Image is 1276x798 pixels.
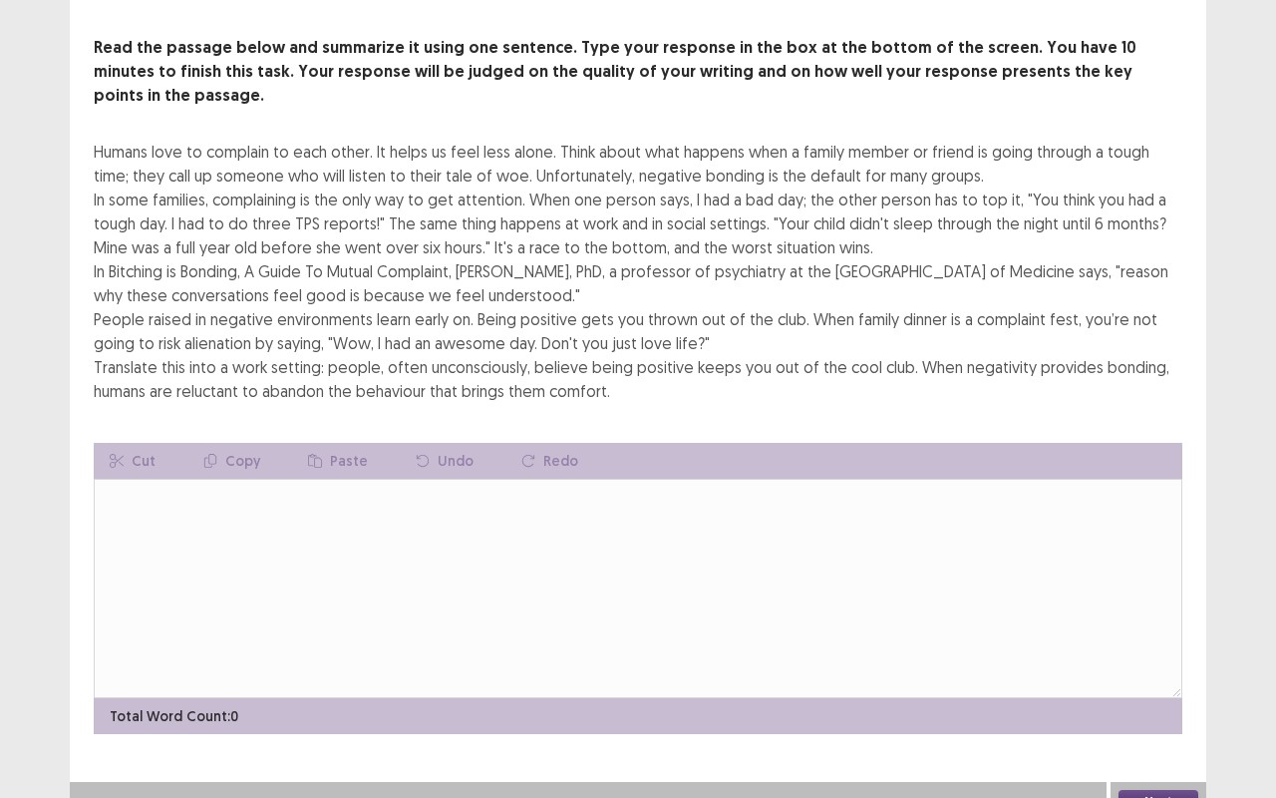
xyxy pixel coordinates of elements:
[94,140,1182,403] div: Humans love to complain to each other. It helps us feel less alone. Think about what happens when...
[110,706,238,727] p: Total Word Count: 0
[187,443,276,479] button: Copy
[505,443,594,479] button: Redo
[400,443,489,479] button: Undo
[94,36,1182,108] p: Read the passage below and summarize it using one sentence. Type your response in the box at the ...
[94,443,171,479] button: Cut
[292,443,384,479] button: Paste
